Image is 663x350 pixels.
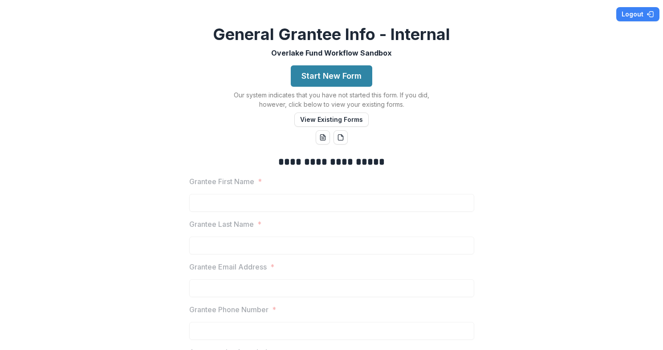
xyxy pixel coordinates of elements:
p: Our system indicates that you have not started this form. If you did, however, click below to vie... [220,90,443,109]
h2: General Grantee Info - Internal [213,25,450,44]
button: word-download [316,130,330,145]
p: Grantee First Name [189,176,254,187]
button: Start New Form [291,65,372,87]
p: Overlake Fund Workflow Sandbox [271,48,392,58]
p: Grantee Last Name [189,219,254,229]
p: Grantee Email Address [189,261,267,272]
button: Logout [616,7,659,21]
button: pdf-download [334,130,348,145]
button: View Existing Forms [294,113,369,127]
p: Grantee Phone Number [189,304,268,315]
